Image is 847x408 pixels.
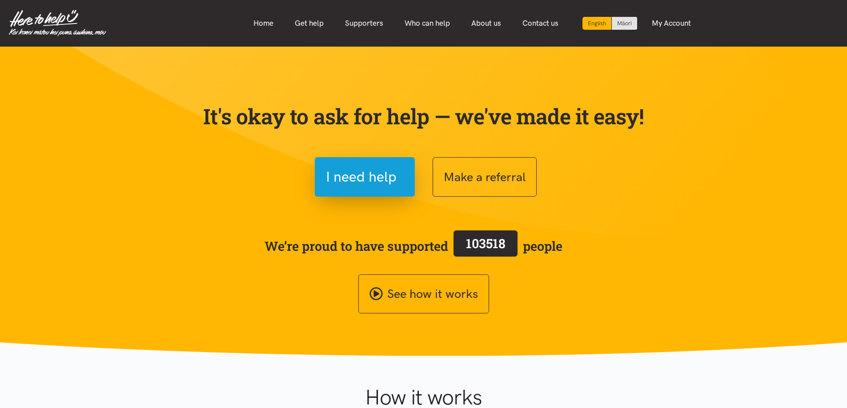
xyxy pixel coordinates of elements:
a: Switch to Te Reo Māori [612,17,637,30]
a: Home [243,14,284,33]
span: 103518 [466,235,506,252]
img: Home [9,10,106,36]
button: I need help [315,157,415,197]
p: It's okay to ask for help — we've made it easy! [201,103,646,129]
div: Current language [582,17,612,30]
a: Contact us [512,14,569,33]
a: About us [461,14,512,33]
span: We’re proud to have supported people [265,229,562,263]
div: Language toggle [582,17,638,30]
a: 103518 [448,229,523,263]
a: Who can help [394,14,461,33]
a: See how it works [358,274,489,314]
a: Supporters [334,14,394,33]
a: Get help [284,14,334,33]
button: Make a referral [433,157,537,197]
a: My Account [641,14,702,33]
span: I need help [326,166,397,188]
